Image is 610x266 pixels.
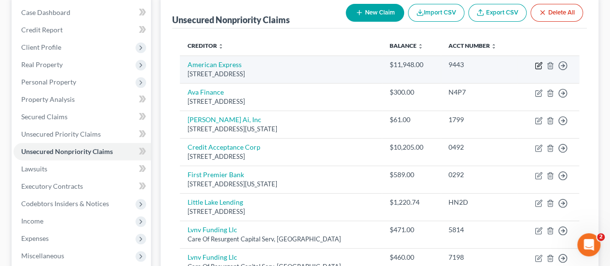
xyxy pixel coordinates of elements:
span: Personal Property [21,78,76,86]
i: unfold_more [418,43,423,49]
span: Executory Contracts [21,182,83,190]
a: Case Dashboard [14,4,151,21]
a: [PERSON_NAME] Ai, Inc [188,115,261,124]
div: [STREET_ADDRESS] [188,152,374,161]
div: 9443 [448,60,509,70]
i: unfold_more [218,43,224,49]
div: HN2D [448,197,509,207]
a: Little Lake Lending [188,198,243,206]
a: Unsecured Priority Claims [14,126,151,143]
span: Expenses [21,234,49,242]
span: Lawsuits [21,165,47,173]
iframe: Intercom live chat [577,233,600,256]
button: Delete All [530,4,583,22]
a: Property Analysis [14,91,151,108]
span: Miscellaneous [21,252,64,260]
span: Income [21,217,43,225]
a: Lvnv Funding Llc [188,253,237,261]
a: Executory Contracts [14,178,151,195]
div: $61.00 [390,115,433,125]
span: Unsecured Priority Claims [21,130,101,138]
a: Export CSV [468,4,527,22]
div: 5814 [448,225,509,235]
div: $471.00 [390,225,433,235]
div: 0492 [448,142,509,152]
div: [STREET_ADDRESS][US_STATE] [188,180,374,189]
div: $300.00 [390,87,433,97]
a: Lawsuits [14,160,151,178]
span: 2 [597,233,605,241]
a: American Express [188,60,242,69]
span: Codebtors Insiders & Notices [21,199,109,208]
button: New Claim [346,4,404,22]
span: Unsecured Nonpriority Claims [21,147,113,155]
span: Real Property [21,60,63,69]
a: Balance unfold_more [390,42,423,49]
div: 0292 [448,170,509,180]
a: Acct Number unfold_more [448,42,497,49]
div: $460.00 [390,252,433,262]
span: Client Profile [21,43,61,51]
div: $10,205.00 [390,142,433,152]
div: Unsecured Nonpriority Claims [172,14,290,26]
span: Property Analysis [21,95,75,103]
div: $1,220.74 [390,197,433,207]
div: Care Of Resurgent Capital Serv, [GEOGRAPHIC_DATA] [188,235,374,244]
button: Import CSV [408,4,464,22]
a: Creditor unfold_more [188,42,224,49]
div: [STREET_ADDRESS] [188,207,374,216]
div: 1799 [448,115,509,125]
div: $589.00 [390,170,433,180]
div: N4P7 [448,87,509,97]
div: 7198 [448,252,509,262]
a: First Premier Bank [188,170,244,179]
i: unfold_more [491,43,497,49]
span: Case Dashboard [21,8,70,16]
div: [STREET_ADDRESS][US_STATE] [188,125,374,134]
span: Secured Claims [21,112,68,121]
a: Ava Finance [188,88,224,96]
span: Credit Report [21,26,63,34]
a: Unsecured Nonpriority Claims [14,143,151,160]
div: [STREET_ADDRESS] [188,70,374,79]
a: Lvnv Funding Llc [188,225,237,234]
a: Credit Acceptance Corp [188,143,260,151]
a: Secured Claims [14,108,151,126]
a: Credit Report [14,21,151,39]
div: [STREET_ADDRESS] [188,97,374,106]
div: $11,948.00 [390,60,433,70]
